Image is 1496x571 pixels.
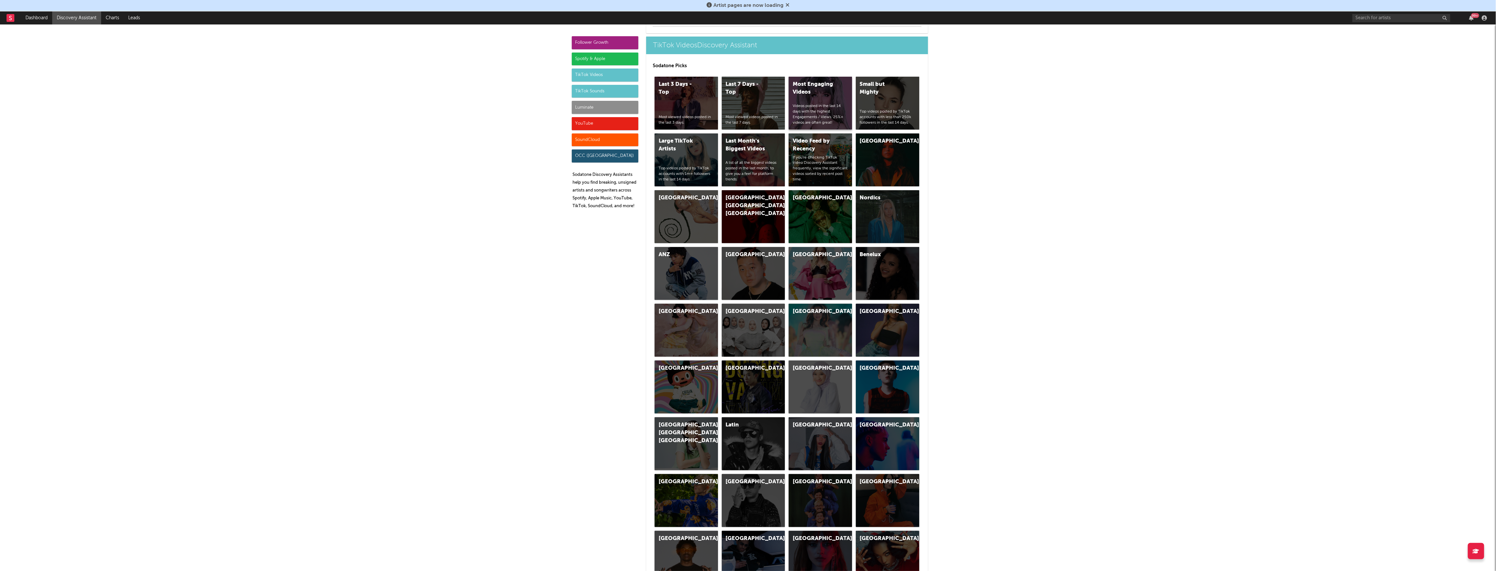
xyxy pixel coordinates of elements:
[793,251,837,259] div: [GEOGRAPHIC_DATA]
[659,81,703,96] div: Last 3 Days - Top
[1352,14,1450,22] input: Search for artists
[860,81,904,96] div: Small but Mighty
[572,101,638,114] div: Luminate
[789,417,852,470] a: [GEOGRAPHIC_DATA]
[793,308,837,316] div: [GEOGRAPHIC_DATA]
[655,247,718,300] a: ANZ
[572,53,638,66] div: Spotify & Apple
[726,251,770,259] div: [GEOGRAPHIC_DATA]
[659,535,703,543] div: [GEOGRAPHIC_DATA]
[655,304,718,357] a: [GEOGRAPHIC_DATA]
[793,478,837,486] div: [GEOGRAPHIC_DATA]
[646,37,928,54] a: TikTok VideosDiscovery Assistant
[659,364,703,372] div: [GEOGRAPHIC_DATA]
[655,417,718,470] a: [GEOGRAPHIC_DATA], [GEOGRAPHIC_DATA], [GEOGRAPHIC_DATA]
[789,247,852,300] a: [GEOGRAPHIC_DATA]
[21,11,52,24] a: Dashboard
[655,361,718,413] a: [GEOGRAPHIC_DATA]
[856,77,919,130] a: Small but MightyTop videos posted by TikTok accounts with less than 250k followers in the last 14...
[659,137,703,153] div: Large TikTok Artists
[856,361,919,413] a: [GEOGRAPHIC_DATA]
[653,62,922,70] p: Sodatone Picks
[722,247,785,300] a: [GEOGRAPHIC_DATA]
[793,103,848,125] div: Videos posted in the last 14 days with the highest Engagements / Views. 25%+ videos are often great!
[860,478,904,486] div: [GEOGRAPHIC_DATA]
[572,69,638,82] div: TikTok Videos
[726,160,781,182] div: A list of all the biggest videos posted in the last month, to give you a feel for platform trends.
[793,155,848,182] div: If you're checking TikTok Video Discovery Assistant frequently, view the significant videos sorte...
[860,251,904,259] div: Benelux
[124,11,145,24] a: Leads
[659,115,714,126] div: Most viewed videos posted in the last 3 days.
[786,3,789,8] span: Dismiss
[856,474,919,527] a: [GEOGRAPHIC_DATA]
[856,247,919,300] a: Benelux
[572,85,638,98] div: TikTok Sounds
[793,137,837,153] div: Video Feed by Recency
[793,364,837,372] div: [GEOGRAPHIC_DATA]
[726,364,770,372] div: [GEOGRAPHIC_DATA]
[789,304,852,357] a: [GEOGRAPHIC_DATA]
[726,81,770,96] div: Last 7 Days - Top
[726,421,770,429] div: Latin
[572,171,638,210] p: Sodatone Discovery Assistants help you find breaking, unsigned artists and songwriters across Spo...
[726,137,770,153] div: Last Month's Biggest Videos
[793,81,837,96] div: Most Engaging Videos
[572,149,638,162] div: OCC ([GEOGRAPHIC_DATA])
[52,11,101,24] a: Discovery Assistant
[856,133,919,186] a: [GEOGRAPHIC_DATA]
[793,535,837,543] div: [GEOGRAPHIC_DATA]
[101,11,124,24] a: Charts
[793,421,837,429] div: [GEOGRAPHIC_DATA]
[572,117,638,130] div: YouTube
[726,535,770,543] div: [GEOGRAPHIC_DATA]
[722,417,785,470] a: Latin
[860,308,904,316] div: [GEOGRAPHIC_DATA]
[572,133,638,147] div: SoundCloud
[789,190,852,243] a: [GEOGRAPHIC_DATA]
[860,421,904,429] div: [GEOGRAPHIC_DATA]
[722,361,785,413] a: [GEOGRAPHIC_DATA]
[789,474,852,527] a: [GEOGRAPHIC_DATA]
[722,304,785,357] a: [GEOGRAPHIC_DATA]
[722,77,785,130] a: Last 7 Days - TopMost viewed videos posted in the last 7 days.
[856,190,919,243] a: Nordics
[860,137,904,145] div: [GEOGRAPHIC_DATA]
[713,3,784,8] span: Artist pages are now loading
[860,364,904,372] div: [GEOGRAPHIC_DATA]
[860,109,915,125] div: Top videos posted by TikTok accounts with less than 250k followers in the last 14 days.
[789,77,852,130] a: Most Engaging VideosVideos posted in the last 14 days with the highest Engagements / Views. 25%+ ...
[659,194,703,202] div: [GEOGRAPHIC_DATA]
[655,474,718,527] a: [GEOGRAPHIC_DATA]
[726,478,770,486] div: [GEOGRAPHIC_DATA]
[659,421,703,445] div: [GEOGRAPHIC_DATA], [GEOGRAPHIC_DATA], [GEOGRAPHIC_DATA]
[572,36,638,49] div: Follower Growth
[655,77,718,130] a: Last 3 Days - TopMost viewed videos posted in the last 3 days.
[659,251,703,259] div: ANZ
[860,194,904,202] div: Nordics
[789,133,852,186] a: Video Feed by RecencyIf you're checking TikTok Video Discovery Assistant frequently, view the sig...
[659,166,714,182] div: Top videos posted by TikTok accounts with 1m+ followers in the last 14 days.
[655,190,718,243] a: [GEOGRAPHIC_DATA]
[1469,15,1474,21] button: 99+
[722,474,785,527] a: [GEOGRAPHIC_DATA]
[856,304,919,357] a: [GEOGRAPHIC_DATA]
[722,190,785,243] a: [GEOGRAPHIC_DATA], [GEOGRAPHIC_DATA], [GEOGRAPHIC_DATA]
[1471,13,1479,18] div: 99 +
[860,535,904,543] div: [GEOGRAPHIC_DATA]
[726,115,781,126] div: Most viewed videos posted in the last 7 days.
[655,133,718,186] a: Large TikTok ArtistsTop videos posted by TikTok accounts with 1m+ followers in the last 14 days.
[856,417,919,470] a: [GEOGRAPHIC_DATA]
[659,308,703,316] div: [GEOGRAPHIC_DATA]
[793,194,837,202] div: [GEOGRAPHIC_DATA]
[726,308,770,316] div: [GEOGRAPHIC_DATA]
[722,133,785,186] a: Last Month's Biggest VideosA list of all the biggest videos posted in the last month, to give you...
[659,478,703,486] div: [GEOGRAPHIC_DATA]
[789,361,852,413] a: [GEOGRAPHIC_DATA]
[726,194,770,218] div: [GEOGRAPHIC_DATA], [GEOGRAPHIC_DATA], [GEOGRAPHIC_DATA]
